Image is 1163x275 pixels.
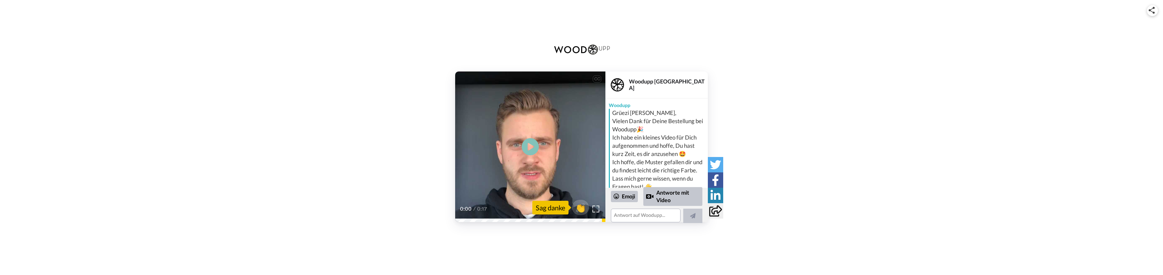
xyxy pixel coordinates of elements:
[605,99,708,109] div: Woodupp
[643,187,702,206] div: Antworte mit Video
[612,109,706,191] div: Grüezi [PERSON_NAME], Vielen Dank für Deine Bestellung bei Woodupp🎉 Ich habe ein kleines Video fü...
[477,205,489,213] span: 0:17
[609,77,626,93] img: Profile Image
[629,78,707,91] div: Woodupp [GEOGRAPHIC_DATA]
[593,76,601,82] div: CC
[549,38,614,61] img: WoodUpp logo
[572,200,589,215] button: 👏
[611,191,638,202] div: Emoji
[646,192,654,200] div: Reply by Video
[460,205,472,213] span: 0:00
[572,202,589,213] span: 👏
[1149,7,1155,14] img: ic_share.svg
[473,205,476,213] span: /
[592,206,599,212] img: Full screen
[532,201,569,214] div: Sag danke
